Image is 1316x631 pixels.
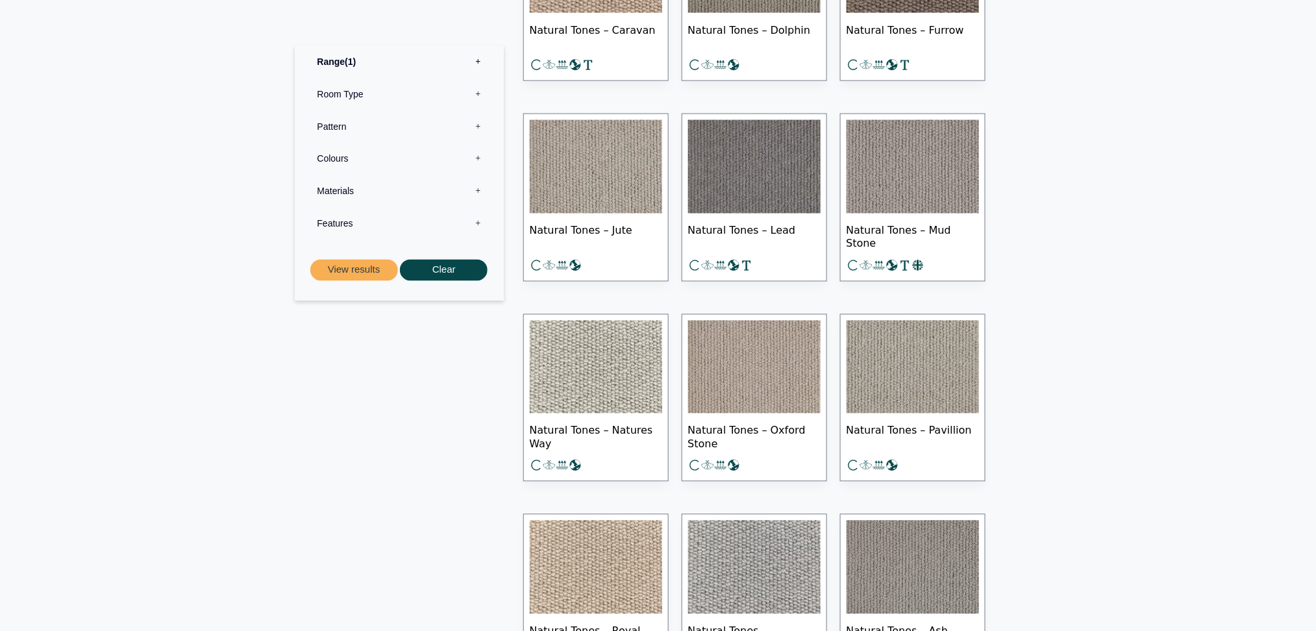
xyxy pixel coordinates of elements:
label: Features [304,208,494,240]
span: Natural Tones – Furrow [847,13,979,58]
img: Natural Tones - Pavilion [847,321,979,414]
img: Natural Tones - Royal View [530,521,662,614]
a: Natural Tones – Mud Stone [840,114,986,282]
button: Clear [400,260,488,281]
span: Natural Tones – Jute [530,214,662,259]
a: Natural Tones – Oxford Stone [682,314,827,482]
label: Pattern [304,110,494,143]
label: Materials [304,175,494,208]
a: Natural Tones – Lead [682,114,827,282]
label: Room Type [304,78,494,110]
a: Natural Tones – Pavillion [840,314,986,482]
label: Range [304,45,494,78]
span: Natural Tones – Pavillion [847,414,979,459]
img: Natural Tones - Oxford Stone [688,321,821,414]
label: Colours [304,143,494,175]
img: Natural Tones - Ash [847,521,979,614]
span: Natural Tones – Dolphin [688,13,821,58]
span: Natural Tones – Caravan [530,13,662,58]
img: Natural Tones - Lead [688,120,821,214]
a: Natural Tones – Jute [523,114,669,282]
button: View results [310,260,398,281]
span: Natural Tones – Mud Stone [847,214,979,259]
img: Natural Tones - Natures way [530,321,662,414]
span: Natural Tones – Lead [688,214,821,259]
a: Natural Tones – Natures Way [523,314,669,482]
span: Natural Tones – Oxford Stone [688,414,821,459]
img: Natural Tones Seascape [688,521,821,614]
img: Natural Tones Jute [530,120,662,214]
img: Natural Tones - Mud Stone [847,120,979,214]
span: 1 [345,56,356,67]
span: Natural Tones – Natures Way [530,414,662,459]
